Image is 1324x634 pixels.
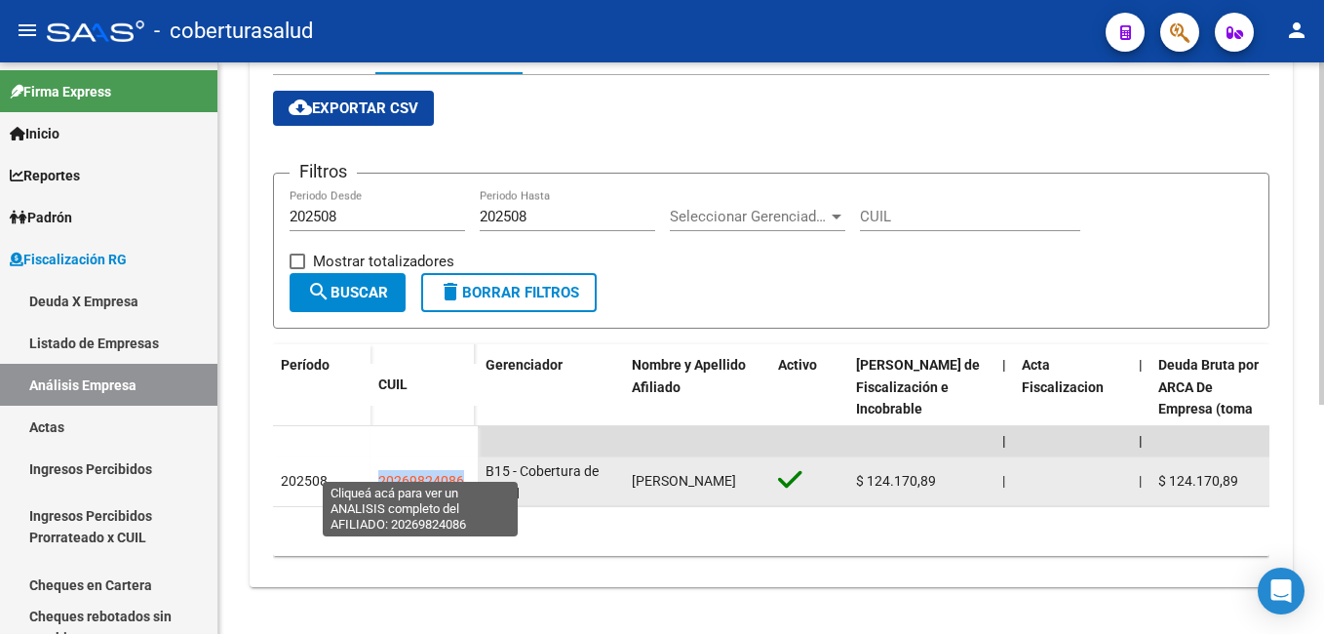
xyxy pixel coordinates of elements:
span: [PERSON_NAME] [632,473,736,489]
span: Reportes [10,165,80,186]
datatable-header-cell: Deuda Bruta por ARCA De Empresa (toma en cuenta todos los afiliados) [1150,344,1267,475]
span: Nombre y Apellido Afiliado [632,357,746,395]
span: Fiscalización RG [10,249,127,270]
datatable-header-cell: | [1131,344,1150,475]
mat-icon: cloud_download [289,96,312,119]
span: Activo [778,357,817,373]
span: 202508 [281,473,328,489]
span: Mostrar totalizadores [313,250,454,273]
span: Acta Fiscalizacion [1022,357,1104,395]
span: | [1002,433,1006,449]
span: | [1139,473,1142,489]
h3: Filtros [290,158,357,185]
span: $ 124.170,89 [856,473,936,489]
span: Borrar Filtros [439,284,579,301]
datatable-header-cell: Deuda Bruta Neto de Fiscalización e Incobrable [848,344,994,475]
datatable-header-cell: Gerenciador [478,344,624,475]
span: Exportar CSV [289,99,418,117]
span: $ 124.170,89 [1158,473,1238,489]
datatable-header-cell: Nombre y Apellido Afiliado [624,344,770,475]
div: Open Intercom Messenger [1258,568,1305,614]
span: Deuda Bruta por ARCA De Empresa (toma en cuenta todos los afiliados) [1158,357,1259,461]
datatable-header-cell: | [994,344,1014,475]
datatable-header-cell: CUIL [370,364,478,406]
span: Seleccionar Gerenciador [670,208,828,225]
button: Exportar CSV [273,91,434,126]
mat-icon: delete [439,280,462,303]
datatable-header-cell: Activo [770,344,848,475]
span: CUIL [378,376,408,392]
mat-icon: person [1285,19,1308,42]
span: Padrón [10,207,72,228]
span: Firma Express [10,81,111,102]
span: Buscar [307,284,388,301]
span: Inicio [10,123,59,144]
datatable-header-cell: Acta Fiscalizacion [1014,344,1131,475]
button: Buscar [290,273,406,312]
span: | [1139,433,1143,449]
span: Período [281,357,330,373]
button: Borrar Filtros [421,273,597,312]
datatable-header-cell: Período [273,344,370,426]
span: Gerenciador [486,357,563,373]
span: [PERSON_NAME] de Fiscalización e Incobrable [856,357,980,417]
span: | [1139,357,1143,373]
mat-icon: menu [16,19,39,42]
span: | [1002,357,1006,373]
span: - coberturasalud [154,10,313,53]
mat-icon: search [307,280,331,303]
span: 20269824086 [378,473,464,489]
span: | [1002,473,1005,489]
span: B15 - Cobertura de Salud [486,463,599,501]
